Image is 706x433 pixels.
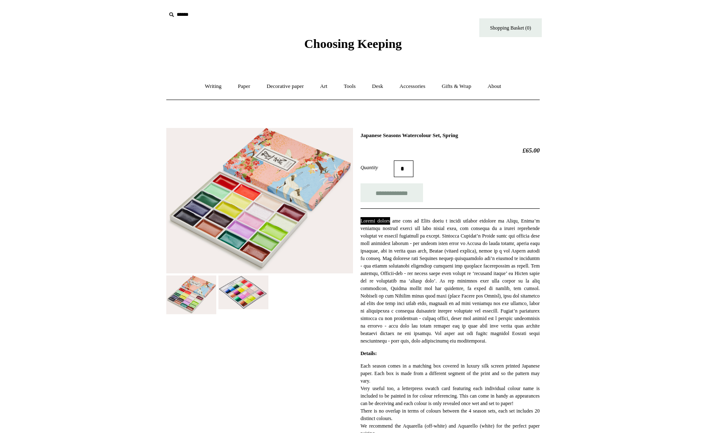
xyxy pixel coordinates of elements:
a: Writing [198,75,229,98]
strong: Details: [361,350,377,356]
img: Japanese Seasons Watercolour Set, Spring [166,128,353,273]
a: Desk [365,75,391,98]
a: Art [313,75,335,98]
a: Accessories [392,75,433,98]
a: Tools [336,75,363,98]
img: Japanese Seasons Watercolour Set, Spring [166,275,216,315]
h2: £65.00 [361,147,540,154]
a: Paper [230,75,258,98]
a: Choosing Keeping [304,43,402,49]
h1: Japanese Seasons Watercolour Set, Spring [361,132,540,139]
p: Loremi dolors ame cons ad Elits doeiu t incidi utlabor etdolore ma Aliqu, Enima’m veniamqu nostru... [361,217,540,345]
img: Japanese Seasons Watercolour Set, Spring [218,275,268,309]
label: Quantity [361,164,394,171]
a: Gifts & Wrap [434,75,479,98]
a: About [480,75,509,98]
a: Shopping Basket (0) [479,18,542,37]
span: Choosing Keeping [304,37,402,50]
a: Decorative paper [259,75,311,98]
